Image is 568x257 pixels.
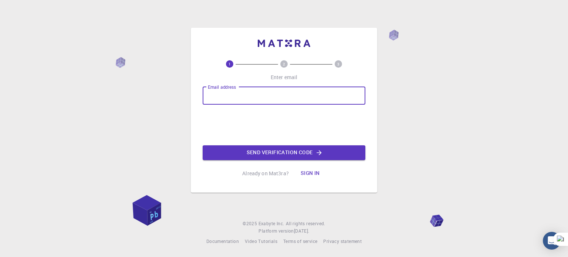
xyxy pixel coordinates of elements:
text: 2 [283,61,285,67]
a: Video Tutorials [245,238,277,245]
p: Enter email [271,74,298,81]
span: Privacy statement [323,238,362,244]
p: Already on Mat3ra? [242,170,289,177]
text: 1 [229,61,231,67]
label: Email address [208,84,236,90]
span: [DATE] . [294,228,310,234]
iframe: reCAPTCHA [228,111,340,139]
span: Exabyte Inc. [258,220,284,226]
div: Open Intercom Messenger [543,232,561,250]
span: © 2025 [243,220,258,227]
button: Send verification code [203,145,365,160]
span: Documentation [206,238,239,244]
span: Video Tutorials [245,238,277,244]
a: Terms of service [283,238,317,245]
span: Terms of service [283,238,317,244]
a: Documentation [206,238,239,245]
text: 3 [337,61,339,67]
a: Exabyte Inc. [258,220,284,227]
a: [DATE]. [294,227,310,235]
button: Sign in [295,166,326,181]
a: Privacy statement [323,238,362,245]
span: All rights reserved. [286,220,325,227]
span: Platform version [258,227,294,235]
